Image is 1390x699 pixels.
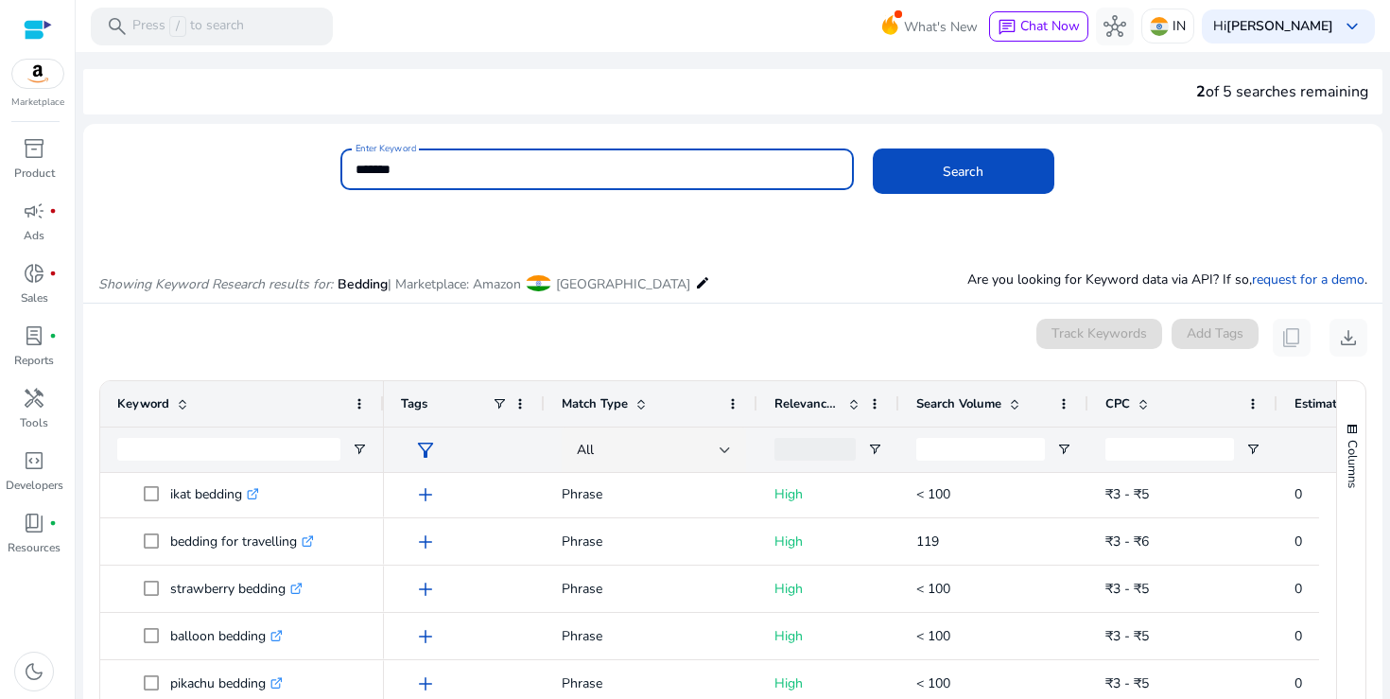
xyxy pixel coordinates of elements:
[414,578,437,601] span: add
[774,617,882,655] p: High
[1294,627,1302,645] span: 0
[11,96,64,110] p: Marketplace
[12,60,63,88] img: amazon.svg
[916,533,939,550] span: 119
[49,519,57,527] span: fiber_manual_record
[1294,674,1302,692] span: 0
[414,625,437,648] span: add
[1020,17,1080,35] span: Chat Now
[401,395,427,412] span: Tags
[24,227,44,244] p: Ads
[356,142,416,155] mat-label: Enter Keyword
[132,16,244,37] p: Press to search
[1245,442,1260,457] button: Open Filter Menu
[916,674,950,692] span: < 100
[1252,271,1364,288] a: request for a demo
[414,673,437,695] span: add
[1196,81,1206,102] span: 2
[1105,674,1149,692] span: ₹3 - ₹5
[1150,17,1169,36] img: in.svg
[23,512,45,534] span: book_4
[1056,442,1071,457] button: Open Filter Menu
[20,414,48,431] p: Tools
[1105,580,1149,598] span: ₹3 - ₹5
[562,617,740,655] p: Phrase
[338,275,388,293] span: Bedding
[577,441,594,459] span: All
[1196,80,1368,103] div: of 5 searches remaining
[1105,533,1149,550] span: ₹3 - ₹6
[117,395,169,412] span: Keyword
[916,395,1001,412] span: Search Volume
[388,275,521,293] span: | Marketplace: Amazon
[414,439,437,462] span: filter_alt
[23,449,45,472] span: code_blocks
[23,137,45,160] span: inventory_2
[943,162,983,182] span: Search
[1329,319,1367,357] button: download
[14,165,55,182] p: Product
[23,387,45,410] span: handyman
[1226,17,1333,35] b: [PERSON_NAME]
[1173,9,1186,43] p: IN
[1294,533,1302,550] span: 0
[916,580,950,598] span: < 100
[562,395,628,412] span: Match Type
[904,10,978,44] span: What's New
[1341,15,1364,38] span: keyboard_arrow_down
[14,352,54,369] p: Reports
[562,475,740,514] p: Phrase
[916,485,950,503] span: < 100
[1294,580,1302,598] span: 0
[23,324,45,347] span: lab_profile
[1105,485,1149,503] span: ₹3 - ₹5
[556,275,690,293] span: [GEOGRAPHIC_DATA]
[1103,15,1126,38] span: hub
[1105,395,1130,412] span: CPC
[106,15,129,38] span: search
[1294,485,1302,503] span: 0
[1105,438,1234,461] input: CPC Filter Input
[774,569,882,608] p: High
[774,395,841,412] span: Relevance Score
[867,442,882,457] button: Open Filter Menu
[1344,440,1361,488] span: Columns
[998,18,1016,37] span: chat
[774,522,882,561] p: High
[562,569,740,608] p: Phrase
[98,275,333,293] i: Showing Keyword Research results for:
[352,442,367,457] button: Open Filter Menu
[8,539,61,556] p: Resources
[49,270,57,277] span: fiber_manual_record
[989,11,1088,42] button: chatChat Now
[23,200,45,222] span: campaign
[6,477,63,494] p: Developers
[1337,326,1360,349] span: download
[967,270,1367,289] p: Are you looking for Keyword data via API? If so, .
[49,332,57,340] span: fiber_manual_record
[170,569,303,608] p: strawberry bedding
[170,475,259,514] p: ikat bedding
[873,149,1054,194] button: Search
[414,483,437,506] span: add
[21,289,48,306] p: Sales
[170,617,283,655] p: balloon bedding
[169,16,186,37] span: /
[117,438,340,461] input: Keyword Filter Input
[916,438,1045,461] input: Search Volume Filter Input
[170,522,314,561] p: bedding for travelling
[1096,8,1134,45] button: hub
[916,627,950,645] span: < 100
[1105,627,1149,645] span: ₹3 - ₹5
[23,660,45,683] span: dark_mode
[562,522,740,561] p: Phrase
[695,271,710,294] mat-icon: edit
[414,531,437,553] span: add
[774,475,882,514] p: High
[1213,20,1333,33] p: Hi
[23,262,45,285] span: donut_small
[49,207,57,215] span: fiber_manual_record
